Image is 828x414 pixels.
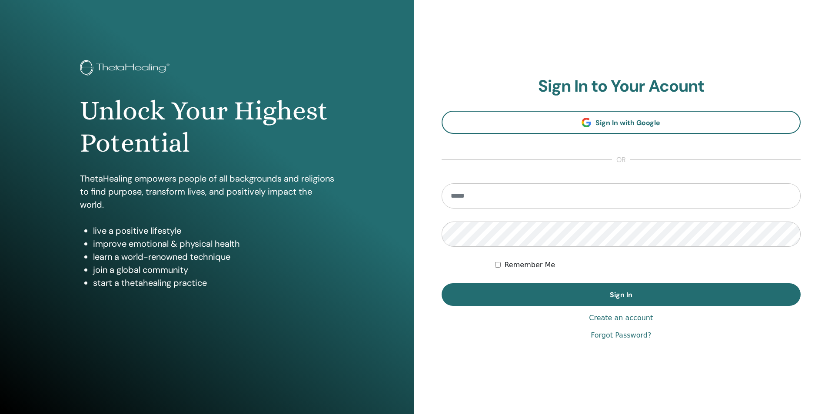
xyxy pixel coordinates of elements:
[93,276,334,289] li: start a thetahealing practice
[80,95,334,159] h1: Unlock Your Highest Potential
[442,283,801,306] button: Sign In
[589,313,653,323] a: Create an account
[495,260,801,270] div: Keep me authenticated indefinitely or until I manually logout
[504,260,555,270] label: Remember Me
[93,237,334,250] li: improve emotional & physical health
[80,172,334,211] p: ThetaHealing empowers people of all backgrounds and religions to find purpose, transform lives, a...
[442,76,801,96] h2: Sign In to Your Acount
[610,290,632,299] span: Sign In
[591,330,651,341] a: Forgot Password?
[442,111,801,134] a: Sign In with Google
[612,155,630,165] span: or
[93,263,334,276] li: join a global community
[595,118,660,127] span: Sign In with Google
[93,224,334,237] li: live a positive lifestyle
[93,250,334,263] li: learn a world-renowned technique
